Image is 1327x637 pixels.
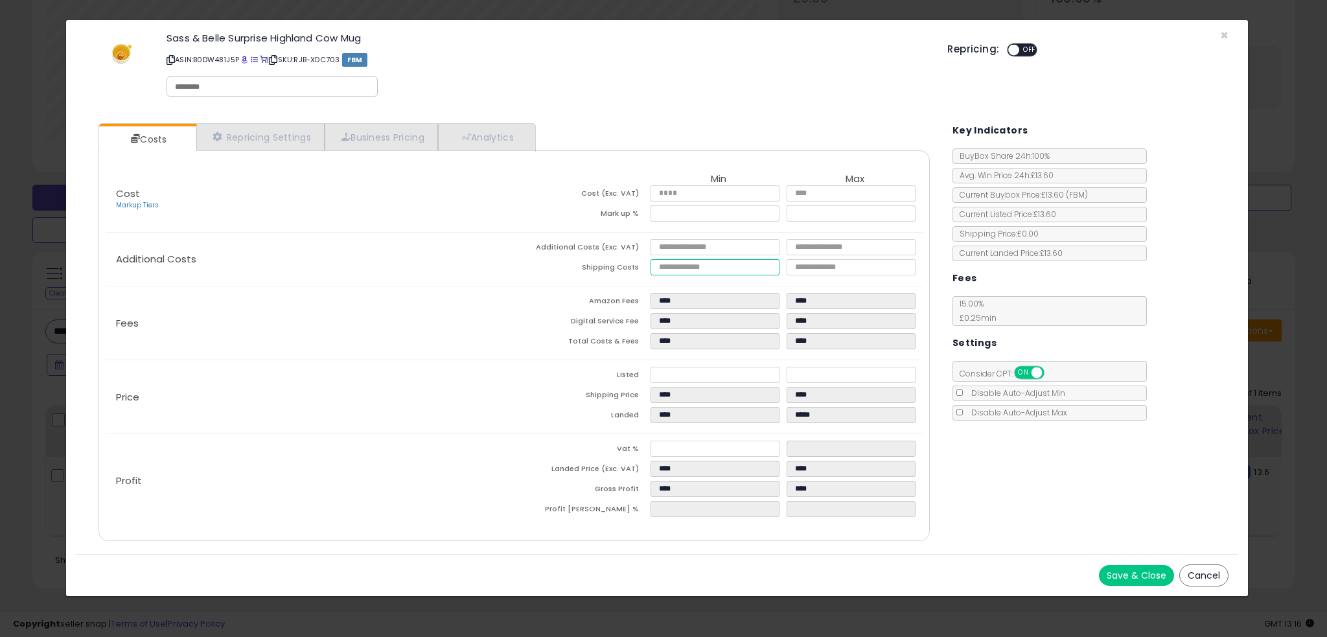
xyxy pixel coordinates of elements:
td: Total Costs & Fees [514,333,651,353]
span: BuyBox Share 24h: 100% [953,150,1050,161]
td: Digital Service Fee [514,313,651,333]
td: Vat % [514,441,651,461]
span: Consider CPT: [953,368,1061,379]
span: Current Landed Price: £13.60 [953,248,1063,259]
span: FBM [342,53,368,67]
p: Cost [106,189,514,211]
h5: Settings [952,335,997,351]
td: Landed [514,407,651,427]
h5: Key Indicators [952,122,1028,139]
th: Min [651,174,787,185]
span: Disable Auto-Adjust Max [965,407,1067,418]
a: Analytics [438,124,534,150]
span: 15.00 % [953,298,997,323]
span: ( FBM ) [1066,189,1088,200]
th: Max [787,174,923,185]
td: Landed Price (Exc. VAT) [514,461,651,481]
span: OFF [1019,45,1040,56]
td: Listed [514,367,651,387]
p: Profit [106,476,514,486]
span: OFF [1042,367,1063,378]
a: BuyBox page [241,54,248,65]
button: Cancel [1179,564,1229,586]
p: Price [106,392,514,402]
p: Additional Costs [106,254,514,264]
span: Current Listed Price: £13.60 [953,209,1056,220]
img: 31zgrFzB0eL._SL60_.jpg [102,33,141,72]
a: Costs [99,126,195,152]
a: Repricing Settings [196,124,325,150]
span: Disable Auto-Adjust Min [965,388,1065,399]
h5: Repricing: [947,44,999,54]
span: £13.60 [1041,189,1088,200]
td: Shipping Costs [514,259,651,279]
span: Current Buybox Price: [953,189,1088,200]
a: All offer listings [251,54,258,65]
span: Shipping Price: £0.00 [953,228,1039,239]
a: Your listing only [260,54,267,65]
button: Save & Close [1099,565,1174,586]
span: × [1220,26,1229,45]
a: Business Pricing [325,124,438,150]
td: Shipping Price [514,387,651,407]
p: Fees [106,318,514,329]
span: £0.25 min [953,312,997,323]
h3: Sass & Belle Surprise Highland Cow Mug [167,33,928,43]
td: Amazon Fees [514,293,651,313]
h5: Fees [952,270,977,286]
td: Profit [PERSON_NAME] % [514,501,651,521]
td: Cost (Exc. VAT) [514,185,651,205]
td: Gross Profit [514,481,651,501]
a: Markup Tiers [116,200,159,210]
p: ASIN: B0DW481J5P | SKU: RJB-XDC703 [167,49,928,70]
span: Avg. Win Price 24h: £13.60 [953,170,1054,181]
td: Mark up % [514,205,651,226]
td: Additional Costs (Exc. VAT) [514,239,651,259]
span: ON [1015,367,1032,378]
